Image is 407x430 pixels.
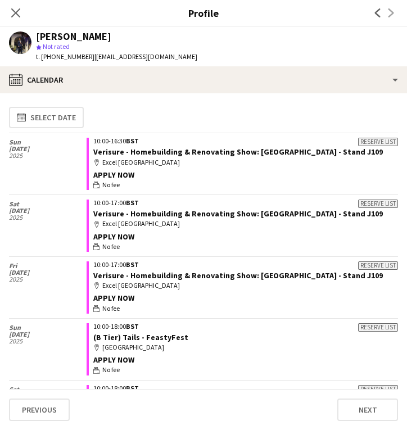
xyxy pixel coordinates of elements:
[358,261,398,270] div: Reserve list
[358,138,398,146] div: Reserve list
[102,365,120,375] span: No fee
[9,269,87,276] span: [DATE]
[93,332,188,342] a: (B Tier) Tails - FeastyFest
[9,338,87,345] span: 2025
[93,385,398,392] div: 10:00-18:00
[126,384,139,392] span: BST
[93,157,398,168] div: Excel [GEOGRAPHIC_DATA]
[93,147,383,157] a: Verisure - Homebuilding & Renovating Show: [GEOGRAPHIC_DATA] - Stand J109
[102,242,120,252] span: No fee
[93,170,398,180] div: APPLY NOW
[9,331,87,338] span: [DATE]
[93,355,398,365] div: APPLY NOW
[9,324,87,331] span: Sun
[93,219,398,229] div: Excel [GEOGRAPHIC_DATA]
[93,200,398,206] div: 10:00-17:00
[9,207,87,214] span: [DATE]
[93,232,398,242] div: APPLY NOW
[9,152,87,159] span: 2025
[93,138,398,144] div: 10:00-16:30
[36,52,94,61] span: t. [PHONE_NUMBER]
[9,386,87,393] span: Sat
[93,293,398,303] div: APPLY NOW
[102,180,120,190] span: No fee
[9,262,87,269] span: Fri
[9,146,87,152] span: [DATE]
[9,214,87,221] span: 2025
[93,209,383,219] a: Verisure - Homebuilding & Renovating Show: [GEOGRAPHIC_DATA] - Stand J109
[43,42,70,51] span: Not rated
[126,322,139,331] span: BST
[9,107,84,128] button: Select date
[358,200,398,208] div: Reserve list
[358,385,398,393] div: Reserve list
[337,399,398,421] button: Next
[358,323,398,332] div: Reserve list
[9,399,70,421] button: Previous
[126,198,139,207] span: BST
[93,342,398,352] div: [GEOGRAPHIC_DATA]
[36,31,111,42] div: [PERSON_NAME]
[94,52,197,61] span: | [EMAIL_ADDRESS][DOMAIN_NAME]
[9,139,87,146] span: Sun
[126,260,139,269] span: BST
[102,304,120,314] span: No fee
[9,201,87,207] span: Sat
[9,276,87,283] span: 2025
[93,280,398,291] div: Excel [GEOGRAPHIC_DATA]
[93,323,398,330] div: 10:00-18:00
[93,270,383,280] a: Verisure - Homebuilding & Renovating Show: [GEOGRAPHIC_DATA] - Stand J109
[126,137,139,145] span: BST
[93,261,398,268] div: 10:00-17:00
